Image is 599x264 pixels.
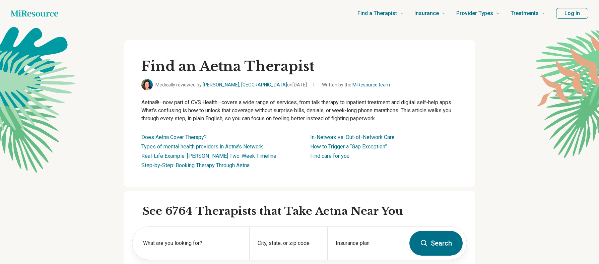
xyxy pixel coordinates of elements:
a: Does Aetna Cover Therapy? [141,134,207,140]
span: on [DATE] [287,82,307,87]
a: MiResource team [352,82,390,87]
a: How to Trigger a “Gap Exception” [310,143,387,150]
button: Search [409,231,463,256]
span: Medically reviewed by [155,81,307,88]
a: [PERSON_NAME], [GEOGRAPHIC_DATA] [203,82,287,87]
button: Log In [556,8,588,19]
h1: Find an Aetna Therapist [141,58,458,75]
a: Real-Life Example: [PERSON_NAME] Two-Week Timeline [141,153,276,159]
p: Aetna®—now part of CVS Health—covers a wide range of services, from talk therapy to inpatient tre... [141,98,458,123]
label: What are you looking for? [143,239,241,247]
a: In-Network vs. Out-of-Network Care [310,134,395,140]
a: Home page [11,7,58,20]
a: Step-by-Step: Booking Therapy Through Aetna [141,162,250,169]
a: Find care for you [310,153,349,159]
span: Find a Therapist [357,9,397,18]
h2: See 6764 Therapists that Take Aetna Near You [143,204,467,218]
span: Written by the [322,81,390,88]
span: Insurance [414,9,439,18]
a: Types of mental health providers in Aetna’s Network [141,143,263,150]
span: Provider Types [456,9,493,18]
span: Treatments [511,9,539,18]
